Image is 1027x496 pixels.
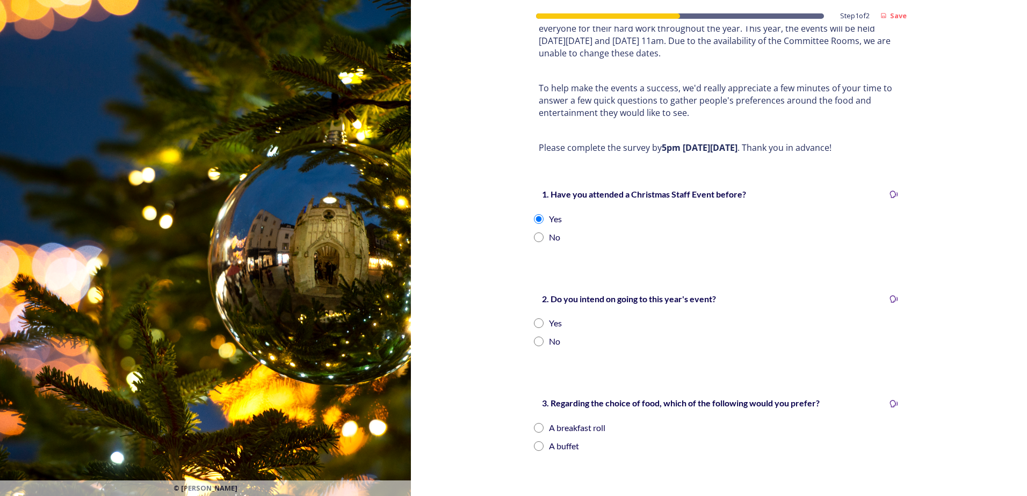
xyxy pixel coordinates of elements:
[549,335,560,348] div: No
[662,142,737,154] strong: 5pm [DATE][DATE]
[549,213,562,225] div: Yes
[539,142,899,154] p: Please complete the survey by . Thank you in advance!
[549,421,605,434] div: A breakfast roll
[549,231,560,244] div: No
[542,398,820,408] strong: 3. Regarding the choice of food, which of the following would you prefer?
[890,11,907,20] strong: Save
[542,189,746,199] strong: 1. Have you attended a Christmas Staff Event before?
[173,483,237,493] span: © [PERSON_NAME]
[549,440,579,453] div: A buffet
[549,317,562,330] div: Yes
[539,82,899,119] p: To help make the events a success, we'd really appreciate a few minutes of your time to answer a ...
[542,294,716,304] strong: 2. Do you intend on going to this year's event?
[840,11,870,21] span: Step 1 of 2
